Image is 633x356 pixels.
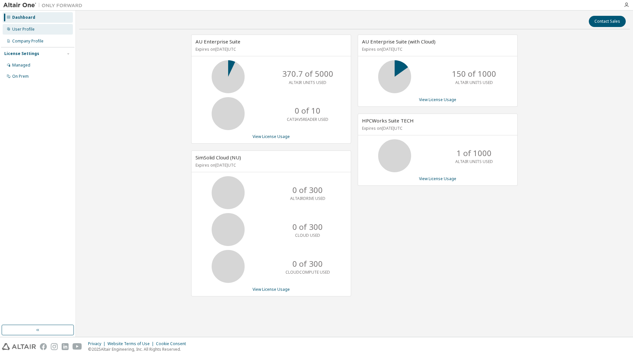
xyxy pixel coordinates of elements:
div: Privacy [88,341,107,346]
p: ALTAIRDRIVE USED [290,196,325,201]
p: Expires on [DATE] UTC [362,46,512,52]
a: View License Usage [253,287,290,292]
a: View License Usage [253,134,290,139]
img: altair_logo.svg [2,343,36,350]
div: Website Terms of Use [107,341,156,346]
div: On Prem [12,74,29,79]
p: CATIAV5READER USED [287,117,328,122]
p: 0 of 300 [292,221,323,233]
img: youtube.svg [73,343,82,350]
span: AU Enterprise Suite [196,38,240,45]
a: View License Usage [419,97,456,102]
span: HPCWorks Suite TECH [362,117,414,124]
p: Expires on [DATE] UTC [362,125,512,131]
img: Altair One [3,2,86,9]
div: Managed [12,63,30,68]
div: Dashboard [12,15,35,20]
span: AU Enterprise Suite (with Cloud) [362,38,436,45]
p: CLOUDCOMPUTE USED [286,269,330,275]
img: linkedin.svg [62,343,69,350]
div: License Settings [4,51,39,56]
div: User Profile [12,27,35,32]
span: SimSolid Cloud (NU) [196,154,241,161]
p: Expires on [DATE] UTC [196,46,345,52]
div: Company Profile [12,39,44,44]
button: Contact Sales [589,16,626,27]
img: facebook.svg [40,343,47,350]
p: Expires on [DATE] UTC [196,162,345,168]
p: © 2025 Altair Engineering, Inc. All Rights Reserved. [88,346,190,352]
p: 0 of 300 [292,258,323,269]
p: CLOUD USED [295,233,320,238]
p: 150 of 1000 [452,68,496,79]
div: Cookie Consent [156,341,190,346]
p: 370.7 of 5000 [282,68,333,79]
p: 0 of 300 [292,184,323,196]
p: 1 of 1000 [457,148,492,159]
p: ALTAIR UNITS USED [455,159,493,164]
p: 0 of 10 [295,105,320,116]
p: ALTAIR UNITS USED [289,80,326,85]
a: View License Usage [419,176,456,181]
p: ALTAIR UNITS USED [455,80,493,85]
img: instagram.svg [51,343,58,350]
